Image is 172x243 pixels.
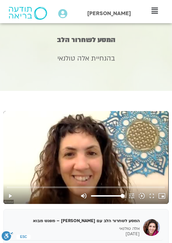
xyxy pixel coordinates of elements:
p: [DATE] [12,231,140,237]
img: תודעה בריאה [9,7,47,20]
span: [PERSON_NAME] [87,10,131,17]
p: אלה טולנאי [12,226,140,232]
img: המסע לשחרור הלב עם אלה טולנאי – מפגש מבוא [143,219,160,236]
h5: המסע לשחרור הלב עם [PERSON_NAME] – מפגש מבוא [12,218,140,224]
span: בהנחיית [91,54,115,63]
